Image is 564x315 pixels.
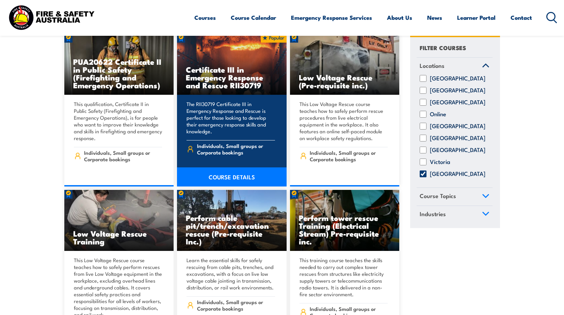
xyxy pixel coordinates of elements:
label: [GEOGRAPHIC_DATA] [430,171,485,178]
p: Learn the essential skills for safely rescuing from cable pits, trenches, and excavations, with a... [187,257,275,291]
img: Perform Cable Pit/Trench/Excavation Rescue TRAINING [177,190,287,251]
span: Individuals, Small groups or Corporate bookings [310,149,388,162]
a: Course Calendar [231,9,276,27]
a: Learner Portal [457,9,496,27]
a: COURSE DETAILS [177,167,287,186]
a: About Us [387,9,412,27]
span: Course Topics [420,192,456,201]
label: [GEOGRAPHIC_DATA] [430,135,485,142]
img: Perform tower rescue (Electrical Stream) Pre-requisite inc.TRAINING [290,190,400,251]
img: Low Voltage Rescue and Provide CPR TRAINING [290,34,400,95]
label: Victoria [430,159,450,166]
a: Course Topics [417,188,493,206]
span: Individuals, Small groups or Corporate bookings [197,299,275,312]
span: Individuals, Small groups or Corporate bookings [84,149,162,162]
a: Perform cable pit/trench/excavation rescue (Pre-requisite Inc.) [177,190,287,251]
a: Industries [417,206,493,224]
a: Locations [417,58,493,75]
p: This Low Voltage Rescue course teaches how to safely perform rescue procedures from live electric... [300,101,388,141]
a: Contact [511,9,532,27]
span: Industries [420,209,446,219]
img: Low Voltage Rescue [64,190,174,251]
a: Low Voltage Rescue Training [64,190,174,251]
label: [GEOGRAPHIC_DATA] [430,87,485,94]
label: Online [430,111,446,118]
p: The RII30719 Certificate III in Emergency Response and Rescue is perfect for those looking to dev... [187,101,275,135]
label: [GEOGRAPHIC_DATA] [430,147,485,154]
a: PUA20622 Certificate II in Public Safety (Firefighting and Emergency Operations) [64,34,174,95]
a: Certificate III in Emergency Response and Rescue RII30719 [177,34,287,95]
h4: FILTER COURSES [420,43,466,52]
a: Courses [194,9,216,27]
h3: Low Voltage Rescue (Pre-requisite inc.) [299,73,391,89]
h3: Certificate III in Emergency Response and Rescue RII30719 [186,65,278,89]
h3: Low Voltage Rescue Training [73,229,165,245]
a: News [427,9,442,27]
p: This qualification, Certificate II in Public Safety (Firefighting and Emergency Operations), is f... [74,101,162,141]
p: This training course teaches the skills needed to carry out complex tower rescues from structures... [300,257,388,298]
h3: Perform cable pit/trench/excavation rescue (Pre-requisite Inc.) [186,214,278,245]
a: Perform tower rescue Training (Electrical Stream) Pre-requisite inc. [290,190,400,251]
label: [GEOGRAPHIC_DATA] [430,99,485,106]
label: [GEOGRAPHIC_DATA] [430,75,485,82]
img: Open Circuit Breathing Apparatus Training [64,34,174,95]
a: Emergency Response Services [291,9,372,27]
img: Live Fire Flashover Cell [177,34,287,95]
span: Locations [420,61,445,70]
h3: PUA20622 Certificate II in Public Safety (Firefighting and Emergency Operations) [73,58,165,89]
span: Individuals, Small groups or Corporate bookings [197,142,275,155]
h3: Perform tower rescue Training (Electrical Stream) Pre-requisite inc. [299,214,391,245]
a: Low Voltage Rescue (Pre-requisite inc.) [290,34,400,95]
label: [GEOGRAPHIC_DATA] [430,123,485,130]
